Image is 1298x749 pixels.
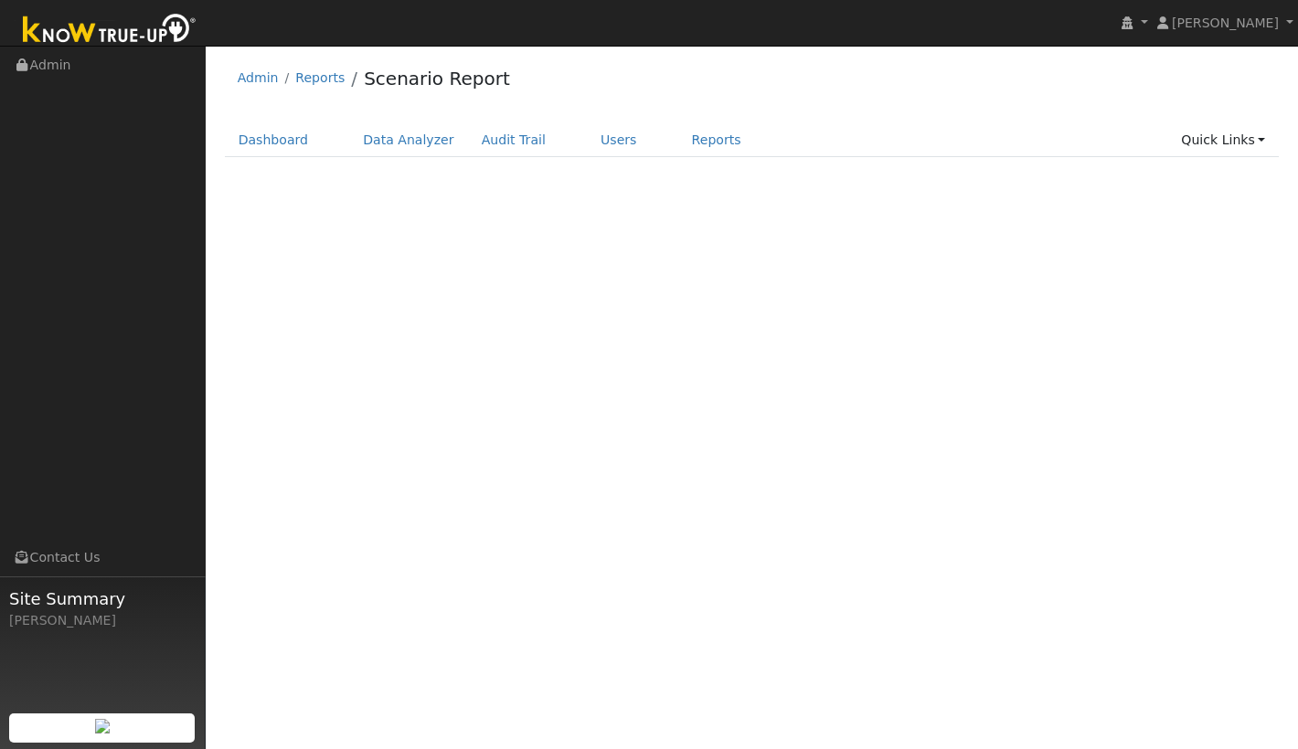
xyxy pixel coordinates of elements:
[14,10,206,51] img: Know True-Up
[9,611,196,630] div: [PERSON_NAME]
[225,123,323,157] a: Dashboard
[9,586,196,611] span: Site Summary
[349,123,468,157] a: Data Analyzer
[1167,123,1279,157] a: Quick Links
[1172,16,1279,30] span: [PERSON_NAME]
[95,719,110,733] img: retrieve
[678,123,755,157] a: Reports
[587,123,651,157] a: Users
[238,70,279,85] a: Admin
[295,70,345,85] a: Reports
[468,123,559,157] a: Audit Trail
[364,68,510,90] a: Scenario Report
